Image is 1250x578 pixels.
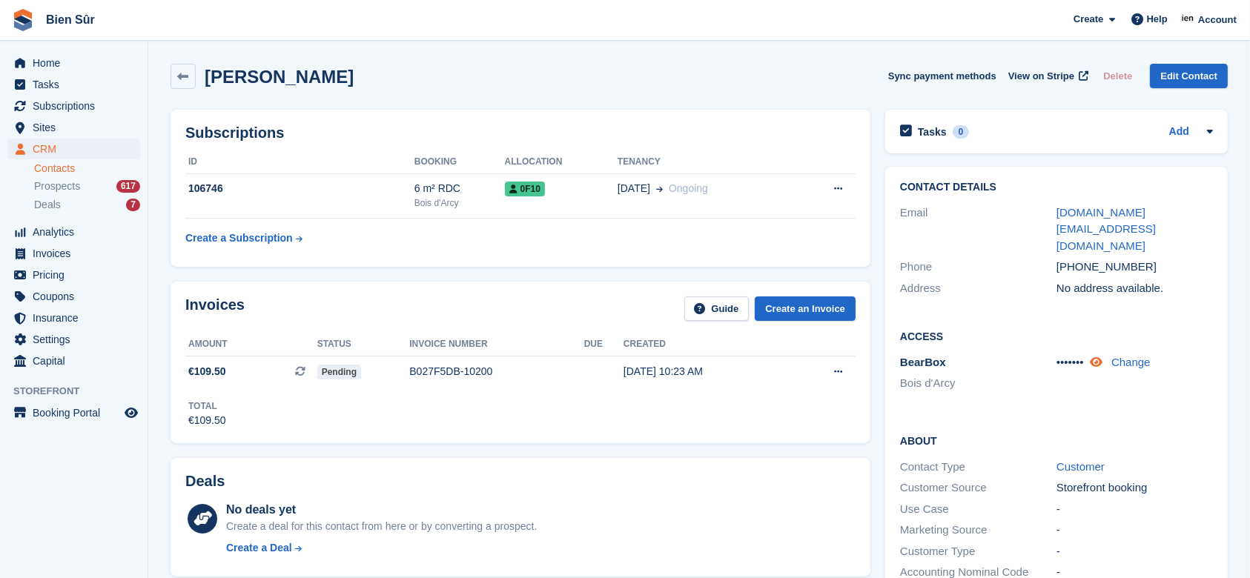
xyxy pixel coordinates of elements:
span: 0F10 [505,182,545,196]
button: Delete [1097,64,1138,88]
a: menu [7,402,140,423]
div: Customer Source [900,479,1056,496]
h2: Subscriptions [185,124,856,142]
a: menu [7,53,140,73]
div: Contact Type [900,459,1056,476]
div: 0 [953,125,970,139]
a: View on Stripe [1002,64,1092,88]
th: Tenancy [618,150,795,174]
button: Sync payment methods [888,64,996,88]
span: Booking Portal [33,402,122,423]
a: Customer [1056,460,1105,473]
a: menu [7,96,140,116]
a: menu [7,222,140,242]
a: Create a Subscription [185,225,302,252]
span: Settings [33,329,122,350]
div: Use Case [900,501,1056,518]
div: B027F5DB-10200 [409,364,583,379]
span: CRM [33,139,122,159]
h2: [PERSON_NAME] [205,67,354,87]
span: Sites [33,117,122,138]
th: Booking [414,150,505,174]
span: Subscriptions [33,96,122,116]
th: Created [624,333,790,356]
div: No address available. [1056,280,1213,297]
h2: Deals [185,473,225,490]
span: View on Stripe [1008,69,1074,84]
span: Pricing [33,265,122,285]
span: Deals [34,198,61,212]
a: menu [7,329,140,350]
span: Help [1147,12,1168,27]
div: No deals yet [226,501,537,519]
a: Preview store [122,404,140,422]
li: Bois d'Arcy [900,375,1056,392]
th: Allocation [505,150,618,174]
span: Capital [33,351,122,371]
a: Change [1111,356,1151,368]
a: Create a Deal [226,540,537,556]
a: menu [7,308,140,328]
div: Storefront booking [1056,479,1213,496]
a: [DOMAIN_NAME][EMAIL_ADDRESS][DOMAIN_NAME] [1056,206,1156,252]
th: Invoice number [409,333,583,356]
a: menu [7,265,140,285]
div: 6 m² RDC [414,181,505,196]
img: Asmaa Habri [1181,12,1196,27]
div: - [1056,522,1213,539]
span: Pending [317,365,361,379]
a: Contacts [34,162,140,176]
div: Bois d'Arcy [414,196,505,210]
div: [PHONE_NUMBER] [1056,259,1213,276]
div: Email [900,205,1056,255]
span: [DATE] [618,181,650,196]
span: Home [33,53,122,73]
div: Phone [900,259,1056,276]
div: Customer Type [900,543,1056,560]
a: menu [7,117,140,138]
h2: Invoices [185,296,245,321]
th: ID [185,150,414,174]
h2: Contact Details [900,182,1213,193]
div: - [1056,501,1213,518]
a: menu [7,351,140,371]
span: Prospects [34,179,80,193]
a: Add [1169,124,1189,141]
div: Create a deal for this contact from here or by converting a prospect. [226,519,537,534]
th: Due [584,333,624,356]
div: 7 [126,199,140,211]
h2: About [900,433,1213,448]
div: Address [900,280,1056,297]
div: 106746 [185,181,414,196]
a: Edit Contact [1150,64,1228,88]
span: Storefront [13,384,148,399]
div: - [1056,543,1213,560]
div: Create a Deal [226,540,292,556]
div: Create a Subscription [185,230,293,246]
th: Status [317,333,410,356]
a: menu [7,286,140,307]
img: stora-icon-8386f47178a22dfd0bd8f6a31ec36ba5ce8667c1dd55bd0f319d3a0aa187defe.svg [12,9,34,31]
a: menu [7,139,140,159]
h2: Access [900,328,1213,343]
a: Create an Invoice [755,296,856,321]
div: Marketing Source [900,522,1056,539]
span: Tasks [33,74,122,95]
a: menu [7,74,140,95]
span: Invoices [33,243,122,264]
a: menu [7,243,140,264]
span: BearBox [900,356,946,368]
span: Insurance [33,308,122,328]
a: Guide [684,296,750,321]
span: Create [1074,12,1103,27]
span: €109.50 [188,364,226,379]
span: Account [1198,13,1237,27]
span: Coupons [33,286,122,307]
th: Amount [185,333,317,356]
div: €109.50 [188,413,226,428]
a: Prospects 617 [34,179,140,194]
span: Ongoing [669,182,708,194]
span: ••••••• [1056,356,1084,368]
h2: Tasks [918,125,947,139]
span: Analytics [33,222,122,242]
